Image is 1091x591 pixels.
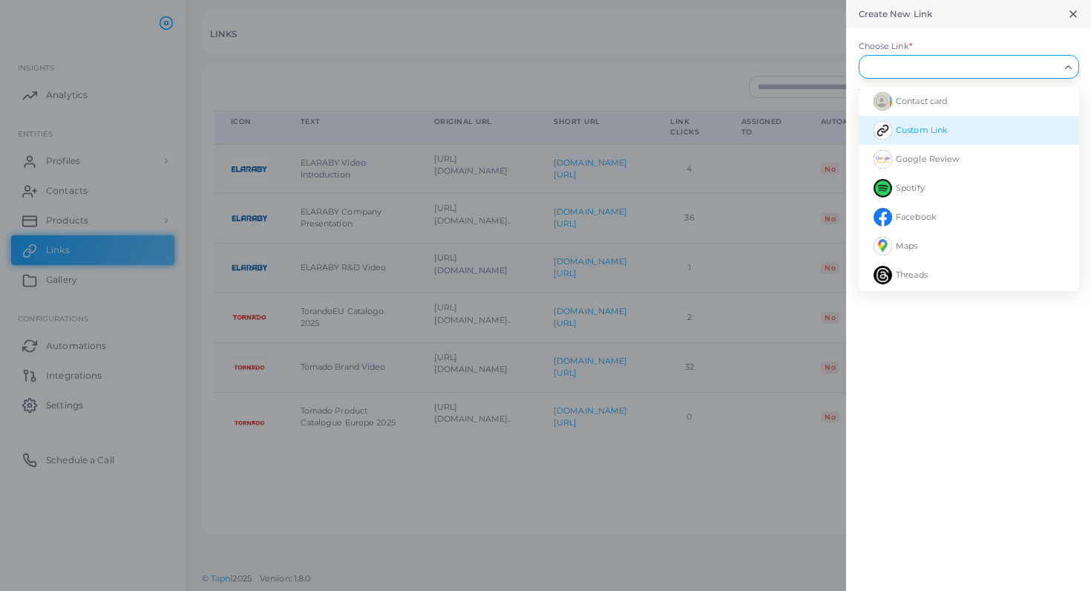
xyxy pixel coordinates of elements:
span: Custom Link [896,125,948,135]
span: Threads [896,270,928,280]
span: Maps [896,241,917,251]
input: Search for option [865,59,1059,75]
div: Search for option [859,55,1079,79]
label: Text [859,87,879,99]
label: Choose Link [859,41,912,53]
img: avatar [874,92,892,111]
span: Contact card [896,96,947,106]
img: avatar [874,150,892,169]
span: Spotify [896,183,925,193]
h5: Create New Link [859,9,933,19]
span: Google Review [896,154,960,164]
img: avatar [874,237,892,255]
img: avatar [874,121,892,140]
img: avatar [874,208,892,226]
img: avatar [874,266,892,284]
span: Facebook [896,212,937,222]
img: avatar [874,179,892,197]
